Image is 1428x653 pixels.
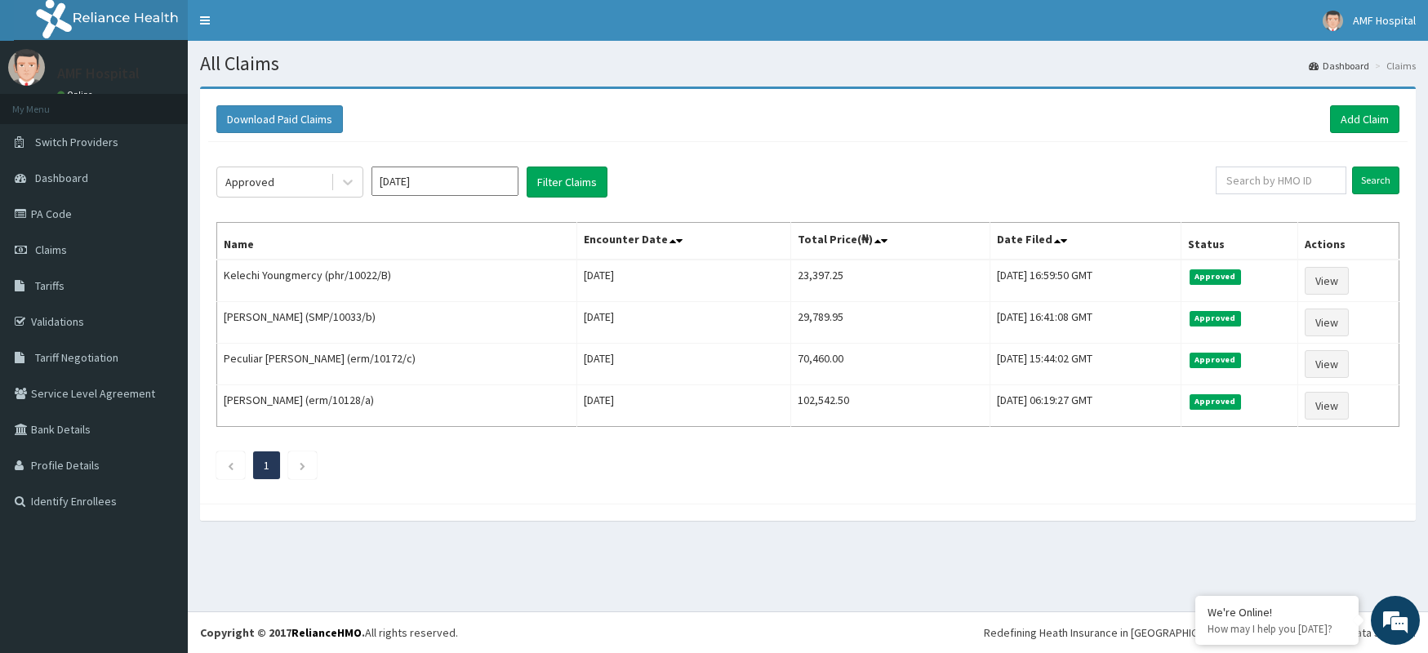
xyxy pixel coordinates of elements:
a: Page 1 is your current page [264,458,269,473]
strong: Copyright © 2017 . [200,625,365,640]
p: AMF Hospital [57,66,140,81]
span: Approved [1190,269,1241,284]
th: Name [217,223,577,260]
span: Approved [1190,353,1241,367]
th: Encounter Date [576,223,790,260]
span: Tariff Negotiation [35,350,118,365]
a: Online [57,89,96,100]
td: [DATE] 06:19:27 GMT [990,385,1181,427]
td: Peculiar [PERSON_NAME] (erm/10172/c) [217,344,577,385]
a: RelianceHMO [291,625,362,640]
td: 29,789.95 [791,302,990,344]
a: View [1305,309,1349,336]
button: Filter Claims [527,167,607,198]
span: Claims [35,242,67,257]
th: Status [1181,223,1297,260]
div: We're Online! [1208,605,1346,620]
span: Approved [1190,311,1241,326]
td: [DATE] 15:44:02 GMT [990,344,1181,385]
span: Approved [1190,394,1241,409]
input: Search by HMO ID [1216,167,1346,194]
img: User Image [8,49,45,86]
td: [PERSON_NAME] (erm/10128/a) [217,385,577,427]
div: Redefining Heath Insurance in [GEOGRAPHIC_DATA] using Telemedicine and Data Science! [984,624,1416,641]
button: Download Paid Claims [216,105,343,133]
th: Date Filed [990,223,1181,260]
span: Tariffs [35,278,65,293]
span: Dashboard [35,171,88,185]
td: 23,397.25 [791,260,990,302]
a: Previous page [227,458,234,473]
p: How may I help you today? [1208,622,1346,636]
a: View [1305,350,1349,378]
td: [DATE] [576,385,790,427]
a: Next page [299,458,306,473]
span: AMF Hospital [1353,13,1416,28]
th: Actions [1297,223,1399,260]
td: 102,542.50 [791,385,990,427]
td: [DATE] [576,344,790,385]
td: [PERSON_NAME] (SMP/10033/b) [217,302,577,344]
a: Dashboard [1309,59,1369,73]
input: Search [1352,167,1399,194]
th: Total Price(₦) [791,223,990,260]
img: User Image [1323,11,1343,31]
td: [DATE] [576,260,790,302]
h1: All Claims [200,53,1416,74]
div: Approved [225,174,274,190]
input: Select Month and Year [371,167,518,196]
td: [DATE] [576,302,790,344]
td: Kelechi Youngmercy (phr/10022/B) [217,260,577,302]
td: [DATE] 16:59:50 GMT [990,260,1181,302]
span: Switch Providers [35,135,118,149]
a: Add Claim [1330,105,1399,133]
td: 70,460.00 [791,344,990,385]
footer: All rights reserved. [188,611,1428,653]
a: View [1305,392,1349,420]
a: View [1305,267,1349,295]
li: Claims [1371,59,1416,73]
td: [DATE] 16:41:08 GMT [990,302,1181,344]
